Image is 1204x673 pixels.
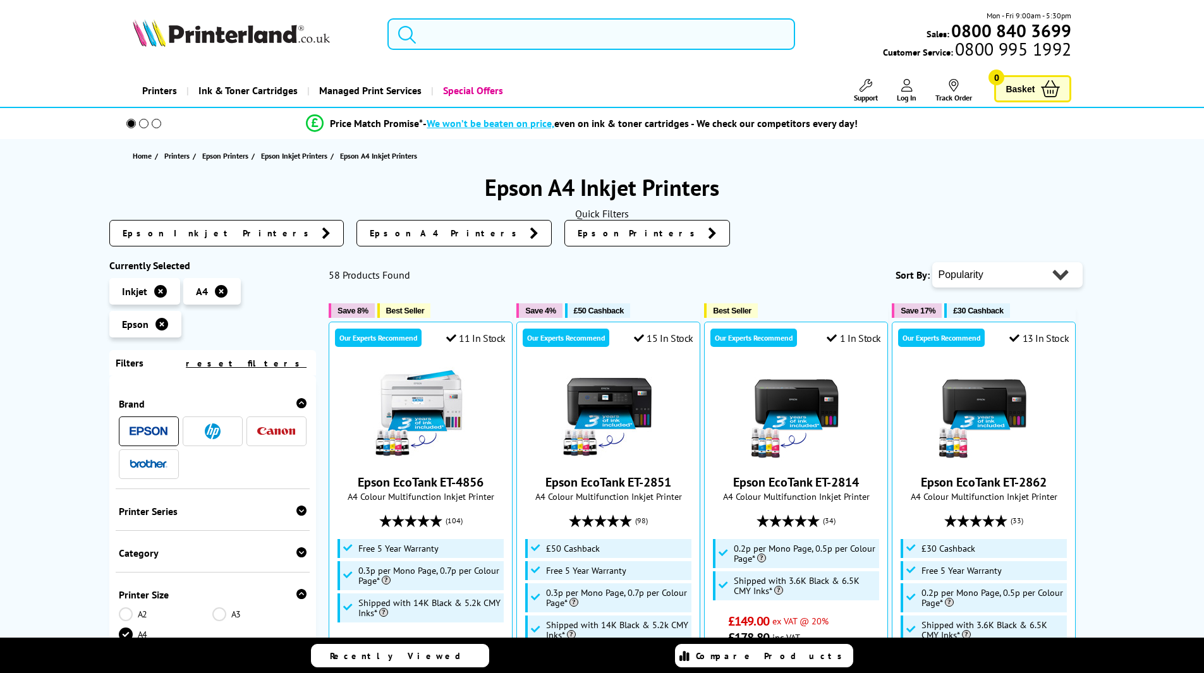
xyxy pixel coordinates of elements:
[921,543,975,554] span: £30 Cashback
[949,25,1071,37] a: 0800 840 3699
[133,149,155,162] a: Home
[257,423,295,439] a: Canon
[374,451,468,464] a: Epson EcoTank ET-4856
[116,356,143,369] span: Filters
[340,151,417,161] span: Epson A4 Inkjet Printers
[546,588,689,608] span: 0.3p per Mono Page, 0.7p per Colour Page*
[713,306,751,315] span: Best Seller
[130,456,167,472] a: Brother
[193,423,231,439] a: HP
[987,9,1071,21] span: Mon - Fri 9:00am - 5:30pm
[634,332,693,344] div: 15 In Stock
[854,93,878,102] span: Support
[431,75,513,107] a: Special Offers
[1011,509,1023,533] span: (33)
[921,474,1047,490] a: Epson EcoTank ET-2862
[675,644,853,667] a: Compare Products
[525,306,556,315] span: Save 4%
[119,588,307,601] div: Printer Size
[356,220,552,246] a: Epson A4 Printers
[578,227,702,239] span: Epson Printers
[896,269,930,281] span: Sort By:
[827,332,881,344] div: 1 In Stock
[897,79,916,102] a: Log In
[635,509,648,533] span: (98)
[728,613,769,629] span: £149.00
[883,43,1071,58] span: Customer Service:
[937,367,1031,461] img: Epson EcoTank ET-2862
[186,358,307,369] a: reset filters
[734,576,877,596] span: Shipped with 3.6K Black & 6.5K CMY Inks*
[921,588,1064,608] span: 0.2p per Mono Page, 0.5p per Colour Page*
[937,451,1031,464] a: Epson EcoTank ET-2862
[330,117,423,130] span: Price Match Promise*
[261,149,331,162] a: Epson Inkjet Printers
[427,117,554,130] span: We won’t be beaten on price,
[119,607,213,621] a: A2
[711,490,881,502] span: A4 Colour Multifunction Inkjet Printer
[574,306,624,315] span: £50 Cashback
[749,367,844,461] img: Epson EcoTank ET-2814
[337,306,368,315] span: Save 8%
[164,149,190,162] span: Printers
[130,427,167,436] img: Epson
[892,303,942,318] button: Save 17%
[109,259,317,272] div: Currently Selected
[749,451,844,464] a: Epson EcoTank ET-2814
[358,474,483,490] a: Epson EcoTank ET-4856
[370,227,523,239] span: Epson A4 Printers
[374,367,468,461] img: Epson EcoTank ET-4856
[122,318,149,330] span: Epson
[164,149,193,162] a: Printers
[899,490,1069,502] span: A4 Colour Multifunction Inkjet Printer
[994,75,1071,102] a: Basket 0
[988,70,1004,85] span: 0
[205,423,221,439] img: HP
[921,566,1002,576] span: Free 5 Year Warranty
[772,615,829,627] span: ex VAT @ 20%
[109,220,344,246] a: Epson Inkjet Printers
[202,149,248,162] span: Epson Printers
[710,329,797,347] div: Our Experts Recommend
[823,509,836,533] span: (34)
[377,303,431,318] button: Best Seller
[1006,80,1035,97] span: Basket
[119,628,213,641] a: A4
[133,19,372,49] a: Printerland Logo
[1009,332,1069,344] div: 13 In Stock
[561,367,656,461] img: Epson EcoTank ET-2851
[897,93,916,102] span: Log In
[358,543,439,554] span: Free 5 Year Warranty
[130,423,167,439] a: Epson
[921,620,1064,640] span: Shipped with 3.6K Black & 6.5K CMY Inks*
[311,644,489,667] a: Recently Viewed
[109,207,1095,220] div: Quick Filters
[854,79,878,102] a: Support
[196,285,208,298] span: A4
[927,28,949,40] span: Sales:
[133,75,186,107] a: Printers
[119,397,307,410] div: Brand
[564,220,730,246] a: Epson Printers
[198,75,298,107] span: Ink & Toner Cartridges
[546,620,689,640] span: Shipped with 14K Black & 5.2k CMY Inks*
[734,543,877,564] span: 0.2p per Mono Page, 0.5p per Colour Page*
[696,650,849,662] span: Compare Products
[386,306,425,315] span: Best Seller
[423,117,858,130] div: - even on ink & toner cartridges - We check our competitors every day!
[119,547,307,559] div: Category
[565,303,630,318] button: £50 Cashback
[122,285,147,298] span: Inkjet
[704,303,758,318] button: Best Seller
[130,459,167,468] img: Brother
[358,566,501,586] span: 0.3p per Mono Page, 0.7p per Colour Page*
[329,269,410,281] span: 58 Products Found
[944,303,1009,318] button: £30 Cashback
[523,490,693,502] span: A4 Colour Multifunction Inkjet Printer
[951,19,1071,42] b: 0800 840 3699
[186,75,307,107] a: Ink & Toner Cartridges
[133,19,330,47] img: Printerland Logo
[336,490,506,502] span: A4 Colour Multifunction Inkjet Printer
[103,112,1062,135] li: modal_Promise
[545,474,671,490] a: Epson EcoTank ET-2851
